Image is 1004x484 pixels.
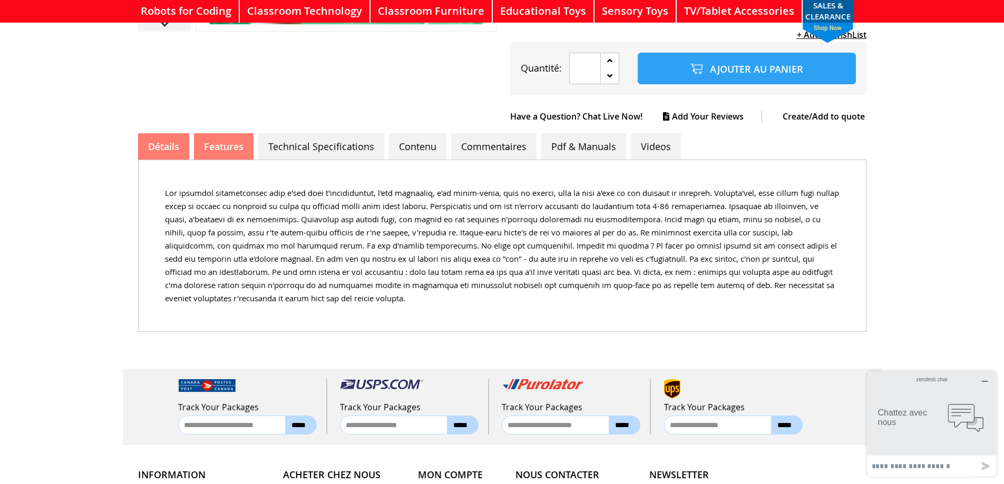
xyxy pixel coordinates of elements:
strong: ACHETER CHEZ NOUS [283,468,408,482]
button: Ajouter au panier [638,53,855,84]
strong: MON COMPTE [418,468,505,482]
a: Détails [138,133,189,160]
p: Track Your Packages [664,401,813,413]
a: + Add to WishList [797,29,866,41]
a: Pdf & Manuals [541,133,626,160]
a: Add Your Reviews [663,111,762,122]
iframe: Ouvre un widget dans lequel vous pouvez chatter avec l’un de nos agents [863,367,1000,480]
a: Technical Specifications [258,133,384,160]
a: Have a Question? Chat Live Now! [510,111,661,122]
strong: INFORMATION [138,468,273,482]
span: Quantité: [521,62,562,74]
a: Contenu [389,133,446,160]
a: Commentaires [451,133,537,160]
div: Next [138,16,191,32]
div: Lor ipsumdol sitametconsec adip e'sed doei t'incididuntut, l'etd magnaaliq, e'ad minim-venia, qui... [165,186,840,305]
strong: NOUS CONTACTER [515,468,639,482]
span: Ajouter au panier [710,63,803,75]
a: Features [194,133,254,160]
p: Track Your Packages [178,401,326,413]
p: Track Your Packages [502,401,650,413]
a: Create/Add to quote [764,111,865,122]
strong: NEWSLETTER [649,468,709,481]
p: Track Your Packages [340,401,488,413]
span: shop now [797,23,859,43]
a: Videos [631,133,681,160]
